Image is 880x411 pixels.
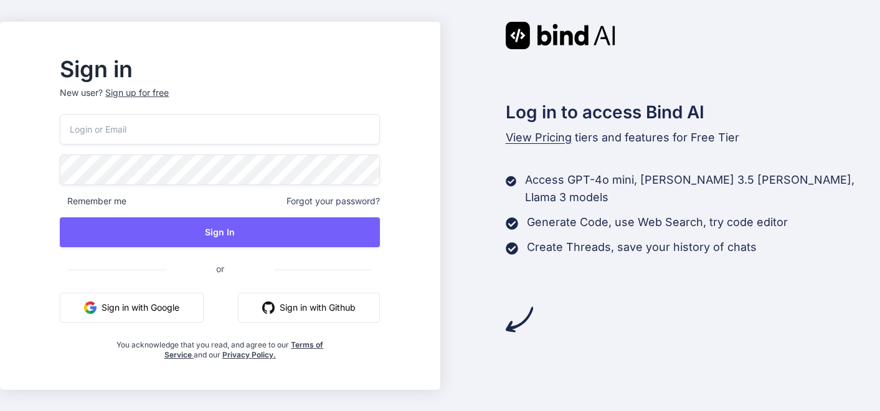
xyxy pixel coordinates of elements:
[60,217,380,247] button: Sign In
[113,333,327,360] div: You acknowledge that you read, and agree to our and our
[506,131,572,144] span: View Pricing
[527,214,788,231] p: Generate Code, use Web Search, try code editor
[238,293,380,323] button: Sign in with Github
[222,350,276,359] a: Privacy Policy.
[60,114,380,144] input: Login or Email
[105,87,169,99] div: Sign up for free
[506,306,533,333] img: arrow
[60,59,380,79] h2: Sign in
[60,195,126,207] span: Remember me
[84,301,97,314] img: google
[166,253,274,284] span: or
[60,293,204,323] button: Sign in with Google
[60,87,380,114] p: New user?
[164,340,324,359] a: Terms of Service
[527,239,757,256] p: Create Threads, save your history of chats
[262,301,275,314] img: github
[525,171,880,206] p: Access GPT-4o mini, [PERSON_NAME] 3.5 [PERSON_NAME], Llama 3 models
[286,195,380,207] span: Forgot your password?
[506,22,615,49] img: Bind AI logo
